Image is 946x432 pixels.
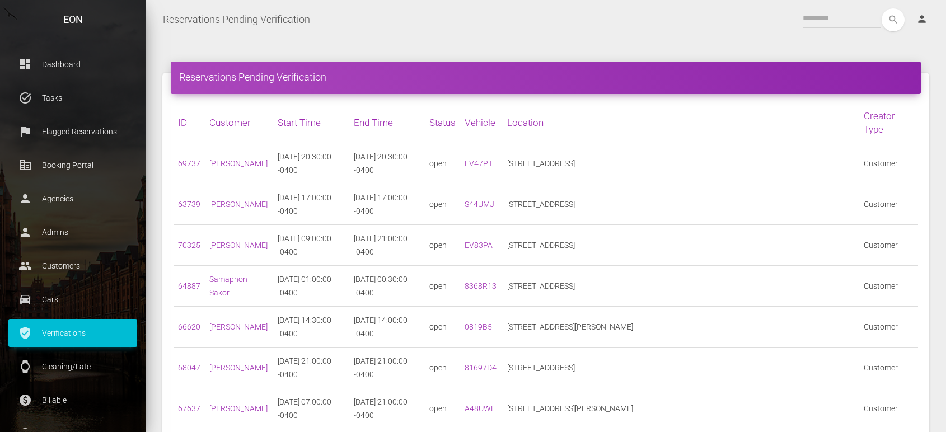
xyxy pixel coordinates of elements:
[8,218,137,246] a: person Admins
[503,388,859,429] td: [STREET_ADDRESS][PERSON_NAME]
[8,50,137,78] a: dashboard Dashboard
[179,70,912,84] h4: Reservations Pending Verification
[209,363,268,372] a: [PERSON_NAME]
[17,392,129,408] p: Billable
[465,200,494,209] a: S44UMJ
[465,322,492,331] a: 0819B5
[174,102,205,143] th: ID
[209,404,268,413] a: [PERSON_NAME]
[178,363,200,372] a: 68047
[273,225,349,266] td: [DATE] 09:00:00 -0400
[503,102,859,143] th: Location
[209,200,268,209] a: [PERSON_NAME]
[178,404,200,413] a: 67637
[178,200,200,209] a: 63739
[503,184,859,225] td: [STREET_ADDRESS]
[425,102,460,143] th: Status
[859,184,918,225] td: Customer
[425,225,460,266] td: open
[8,252,137,280] a: people Customers
[178,241,200,250] a: 70325
[8,84,137,112] a: task_alt Tasks
[349,388,425,429] td: [DATE] 21:00:00 -0400
[859,307,918,348] td: Customer
[465,241,493,250] a: EV83PA
[8,185,137,213] a: person Agencies
[17,56,129,73] p: Dashboard
[17,123,129,140] p: Flagged Reservations
[8,285,137,313] a: drive_eta Cars
[17,90,129,106] p: Tasks
[859,348,918,388] td: Customer
[425,307,460,348] td: open
[273,184,349,225] td: [DATE] 17:00:00 -0400
[8,353,137,381] a: watch Cleaning/Late
[349,102,425,143] th: End Time
[916,13,928,25] i: person
[17,157,129,173] p: Booking Portal
[349,225,425,266] td: [DATE] 21:00:00 -0400
[465,404,495,413] a: A48UWL
[425,388,460,429] td: open
[503,348,859,388] td: [STREET_ADDRESS]
[859,388,918,429] td: Customer
[859,102,918,143] th: Creator Type
[8,118,137,145] a: flag Flagged Reservations
[17,224,129,241] p: Admins
[209,159,268,168] a: [PERSON_NAME]
[908,8,938,31] a: person
[17,358,129,375] p: Cleaning/Late
[859,225,918,266] td: Customer
[8,386,137,414] a: paid Billable
[465,281,497,290] a: 8368R13
[17,257,129,274] p: Customers
[273,388,349,429] td: [DATE] 07:00:00 -0400
[8,319,137,347] a: verified_user Verifications
[460,102,503,143] th: Vehicle
[349,348,425,388] td: [DATE] 21:00:00 -0400
[503,225,859,266] td: [STREET_ADDRESS]
[163,6,310,34] a: Reservations Pending Verification
[273,102,349,143] th: Start Time
[209,275,247,297] a: Samaphon Sakor
[17,325,129,341] p: Verifications
[349,184,425,225] td: [DATE] 17:00:00 -0400
[425,266,460,307] td: open
[349,307,425,348] td: [DATE] 14:00:00 -0400
[205,102,273,143] th: Customer
[273,143,349,184] td: [DATE] 20:30:00 -0400
[209,322,268,331] a: [PERSON_NAME]
[273,307,349,348] td: [DATE] 14:30:00 -0400
[859,143,918,184] td: Customer
[503,307,859,348] td: [STREET_ADDRESS][PERSON_NAME]
[178,322,200,331] a: 66620
[425,143,460,184] td: open
[273,348,349,388] td: [DATE] 21:00:00 -0400
[349,143,425,184] td: [DATE] 20:30:00 -0400
[465,363,497,372] a: 81697D4
[349,266,425,307] td: [DATE] 00:30:00 -0400
[425,184,460,225] td: open
[178,159,200,168] a: 69737
[465,159,493,168] a: EV47PT
[882,8,905,31] button: search
[425,348,460,388] td: open
[209,241,268,250] a: [PERSON_NAME]
[178,281,200,290] a: 64887
[503,143,859,184] td: [STREET_ADDRESS]
[17,190,129,207] p: Agencies
[273,266,349,307] td: [DATE] 01:00:00 -0400
[8,151,137,179] a: corporate_fare Booking Portal
[17,291,129,308] p: Cars
[503,266,859,307] td: [STREET_ADDRESS]
[859,266,918,307] td: Customer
